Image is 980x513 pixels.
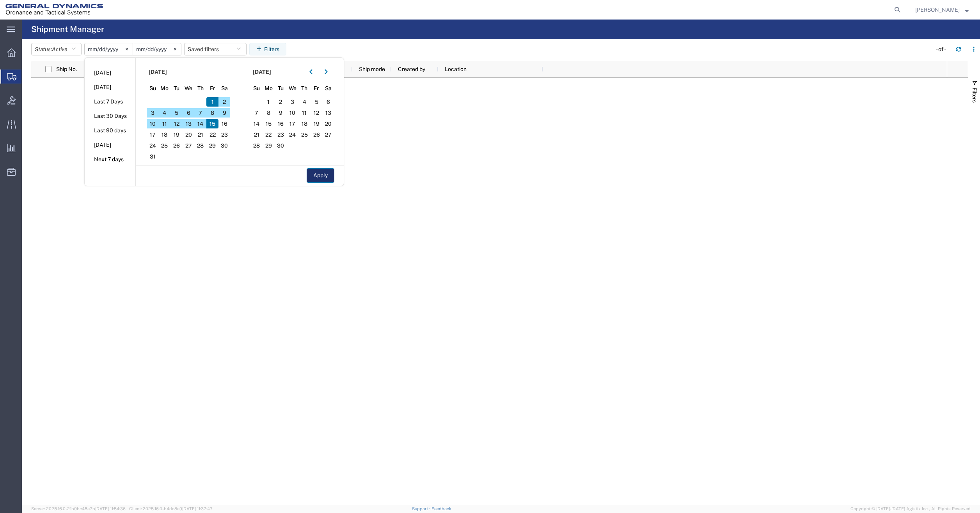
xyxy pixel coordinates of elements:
[275,130,287,139] span: 23
[85,80,135,94] li: [DATE]
[159,108,171,118] span: 4
[263,119,275,128] span: 15
[206,119,218,128] span: 15
[133,43,181,55] input: Not set
[147,130,159,139] span: 17
[85,66,135,80] li: [DATE]
[286,84,298,93] span: We
[159,84,171,93] span: Mo
[206,130,218,139] span: 22
[147,119,159,128] span: 10
[183,130,195,139] span: 20
[85,94,135,109] li: Last 7 Days
[311,130,323,139] span: 26
[971,87,978,103] span: Filters
[159,119,171,128] span: 11
[147,141,159,150] span: 24
[195,84,207,93] span: Th
[85,109,135,123] li: Last 30 Days
[412,506,431,511] a: Support
[275,108,287,118] span: 9
[183,84,195,93] span: We
[263,84,275,93] span: Mo
[129,506,213,511] span: Client: 2025.16.0-b4dc8a9
[322,84,334,93] span: Sa
[195,119,207,128] span: 14
[263,141,275,150] span: 29
[286,97,298,107] span: 3
[251,130,263,139] span: 21
[206,84,218,93] span: Fr
[218,84,231,93] span: Sa
[206,97,218,107] span: 1
[263,97,275,107] span: 1
[170,141,183,150] span: 26
[275,119,287,128] span: 16
[359,66,385,72] span: Ship mode
[850,506,971,512] span: Copyright © [DATE]-[DATE] Agistix Inc., All Rights Reserved
[218,119,231,128] span: 16
[31,506,126,511] span: Server: 2025.16.0-21b0bc45e7b
[206,108,218,118] span: 8
[311,84,323,93] span: Fr
[298,97,311,107] span: 4
[251,141,263,150] span: 28
[31,20,104,39] h4: Shipment Manager
[311,119,323,128] span: 19
[218,108,231,118] span: 9
[85,152,135,167] li: Next 7 days
[85,43,133,55] input: Not set
[915,5,969,14] button: [PERSON_NAME]
[206,141,218,150] span: 29
[322,108,334,118] span: 13
[184,43,247,55] button: Saved filters
[95,506,126,511] span: [DATE] 11:54:36
[936,45,950,53] div: - of -
[322,130,334,139] span: 27
[298,84,311,93] span: Th
[286,130,298,139] span: 24
[263,130,275,139] span: 22
[307,168,334,183] button: Apply
[322,97,334,107] span: 6
[298,119,311,128] span: 18
[311,108,323,118] span: 12
[263,108,275,118] span: 8
[286,108,298,118] span: 10
[159,141,171,150] span: 25
[182,506,213,511] span: [DATE] 11:37:47
[52,46,67,52] span: Active
[251,119,263,128] span: 14
[218,141,231,150] span: 30
[915,5,960,14] span: Matt Cerminaro
[298,108,311,118] span: 11
[183,141,195,150] span: 27
[218,97,231,107] span: 2
[159,130,171,139] span: 18
[249,43,286,55] button: Filters
[183,108,195,118] span: 6
[322,119,334,128] span: 20
[195,141,207,150] span: 28
[170,108,183,118] span: 5
[431,506,451,511] a: Feedback
[56,66,77,72] span: Ship No.
[398,66,425,72] span: Created by
[85,138,135,152] li: [DATE]
[170,130,183,139] span: 19
[149,68,167,76] span: [DATE]
[251,84,263,93] span: Su
[275,84,287,93] span: Tu
[170,119,183,128] span: 12
[311,97,323,107] span: 5
[170,84,183,93] span: Tu
[147,108,159,118] span: 3
[195,108,207,118] span: 7
[275,97,287,107] span: 2
[275,141,287,150] span: 30
[298,130,311,139] span: 25
[183,119,195,128] span: 13
[445,66,467,72] span: Location
[147,152,159,161] span: 31
[85,123,135,138] li: Last 90 days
